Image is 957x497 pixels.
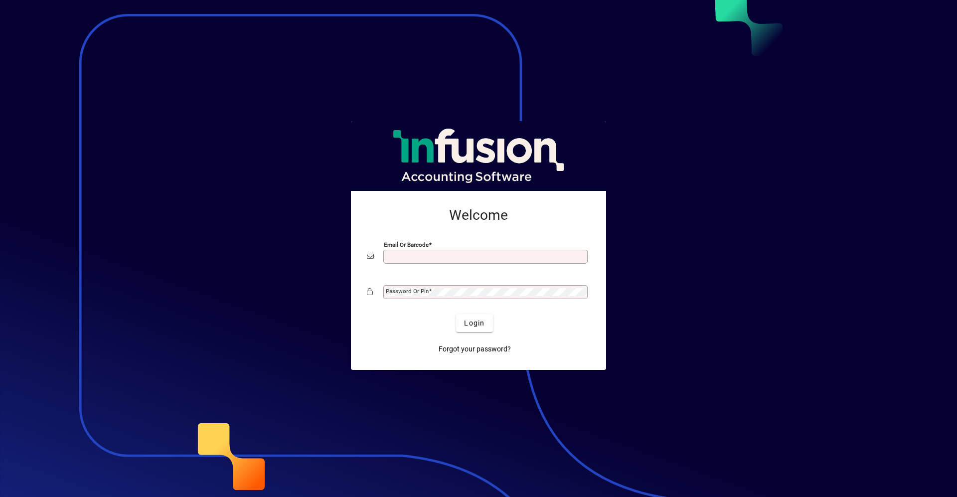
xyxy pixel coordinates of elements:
[367,207,590,224] h2: Welcome
[456,314,492,332] button: Login
[439,344,511,354] span: Forgot your password?
[435,340,515,358] a: Forgot your password?
[384,241,429,248] mat-label: Email or Barcode
[386,288,429,295] mat-label: Password or Pin
[464,318,484,329] span: Login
